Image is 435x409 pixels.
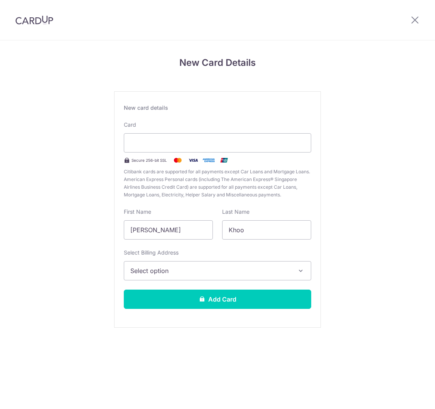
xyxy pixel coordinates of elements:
iframe: Opens a widget where you can find more information [385,386,427,405]
label: Card [124,121,136,129]
img: Visa [185,156,201,165]
img: CardUp [15,15,53,25]
img: .alt.unionpay [216,156,232,165]
label: Select Billing Address [124,249,179,256]
span: Secure 256-bit SSL [132,157,167,163]
iframe: Secure card payment input frame [130,138,305,148]
div: New card details [124,104,311,112]
button: Add Card [124,290,311,309]
button: Select option [124,261,311,280]
img: Mastercard [170,156,185,165]
input: Cardholder First Name [124,220,213,240]
span: Citibank cards are supported for all payments except Car Loans and Mortgage Loans. American Expre... [124,168,311,199]
span: Select option [130,266,291,275]
h4: New Card Details [114,56,321,70]
input: Cardholder Last Name [222,220,311,240]
img: .alt.amex [201,156,216,165]
label: Last Name [222,208,250,216]
label: First Name [124,208,151,216]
